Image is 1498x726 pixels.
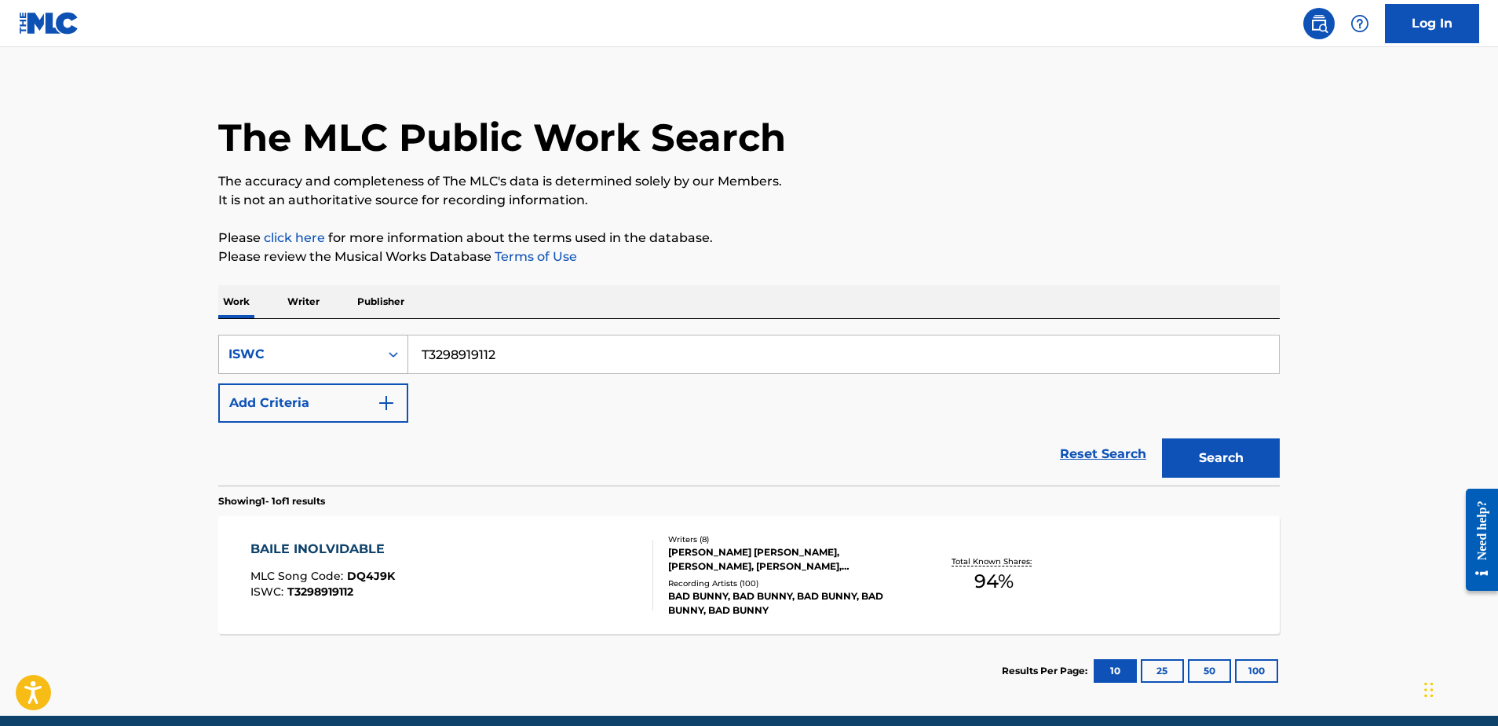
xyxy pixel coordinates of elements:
[218,516,1280,634] a: BAILE INOLVIDABLEMLC Song Code:DQ4J9KISWC:T3298919112Writers (8)[PERSON_NAME] [PERSON_NAME], [PER...
[952,555,1036,567] p: Total Known Shares:
[287,585,353,599] span: T3298919112
[1424,666,1434,713] div: Drag
[218,114,786,161] h1: The MLC Public Work Search
[1094,659,1137,683] button: 10
[283,285,324,318] p: Writer
[1002,664,1091,678] p: Results Per Page:
[377,394,396,412] img: 9d2ae6d4665cec9f34b9.svg
[1141,659,1184,683] button: 25
[218,191,1280,210] p: It is not an authoritative source for recording information.
[250,569,347,583] span: MLC Song Code :
[668,545,905,574] div: [PERSON_NAME] [PERSON_NAME], [PERSON_NAME], [PERSON_NAME], [PERSON_NAME] [PERSON_NAME] [PERSON_NA...
[1310,14,1328,33] img: search
[218,494,325,508] p: Showing 1 - 1 of 1 results
[1052,437,1154,471] a: Reset Search
[218,172,1280,191] p: The accuracy and completeness of The MLC's data is determined solely by our Members.
[347,569,395,583] span: DQ4J9K
[1303,8,1335,39] a: Public Search
[218,335,1280,486] form: Search Form
[1344,8,1376,39] div: Help
[1162,438,1280,478] button: Search
[218,229,1280,247] p: Please for more information about the terms used in the database.
[250,540,395,559] div: BAILE INOLVIDABLE
[1454,473,1498,607] iframe: Resource Center
[228,345,370,364] div: ISWC
[1385,4,1479,43] a: Log In
[1188,659,1231,683] button: 50
[974,567,1014,596] span: 94 %
[264,230,325,245] a: click here
[1419,651,1498,726] iframe: Chat Widget
[491,249,577,264] a: Terms of Use
[218,383,408,423] button: Add Criteria
[668,577,905,589] div: Recording Artists ( 100 )
[250,585,287,599] span: ISWC :
[1350,14,1369,33] img: help
[353,285,409,318] p: Publisher
[668,533,905,545] div: Writers ( 8 )
[668,589,905,618] div: BAD BUNNY, BAD BUNNY, BAD BUNNY, BAD BUNNY, BAD BUNNY
[1235,659,1278,683] button: 100
[218,285,254,318] p: Work
[218,247,1280,266] p: Please review the Musical Works Database
[19,12,79,35] img: MLC Logo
